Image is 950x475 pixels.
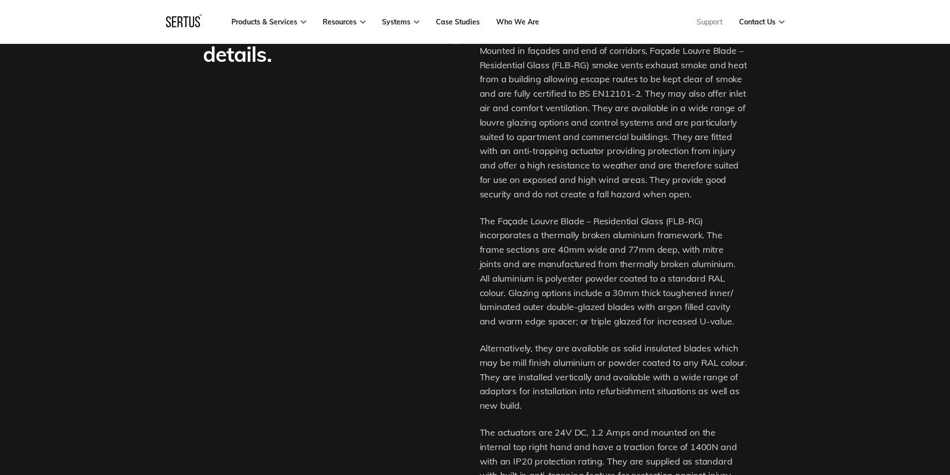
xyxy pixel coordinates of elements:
iframe: Chat Widget [770,359,950,475]
p: The Façade Louvre Blade – Residential Glass (FLB-RG) incorporates a thermally broken aluminium fr... [480,214,748,329]
a: Case Studies [436,17,480,26]
div: Product features and details. [203,18,430,66]
a: Products & Services [231,17,306,26]
a: Systems [382,17,419,26]
p: Mounted in façades and end of corridors, Façade Louvre Blade – Residential Glass (FLB-RG) smoke v... [480,44,748,202]
a: Support [697,17,723,26]
a: Resources [323,17,366,26]
a: Contact Us [739,17,784,26]
a: Who We Are [496,17,539,26]
p: Alternatively, they are available as solid insulated blades which may be mill finish aluminium or... [480,341,748,413]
